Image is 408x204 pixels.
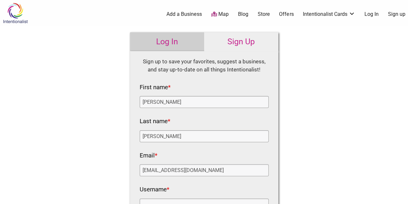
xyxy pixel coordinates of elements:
[140,58,269,74] div: Sign up to save your favorites, suggest a business, and stay up-to-date on all things Intentional...
[140,184,169,195] label: Username
[140,82,171,93] label: First name
[238,11,248,18] a: Blog
[140,150,157,161] label: Email
[364,11,379,18] a: Log In
[166,11,202,18] a: Add a Business
[303,11,355,18] a: Intentionalist Cards
[388,11,405,18] a: Sign up
[257,11,270,18] a: Store
[211,11,229,18] a: Map
[140,116,170,127] label: Last name
[130,32,204,51] a: Log In
[204,32,278,51] a: Sign Up
[279,11,294,18] a: Offers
